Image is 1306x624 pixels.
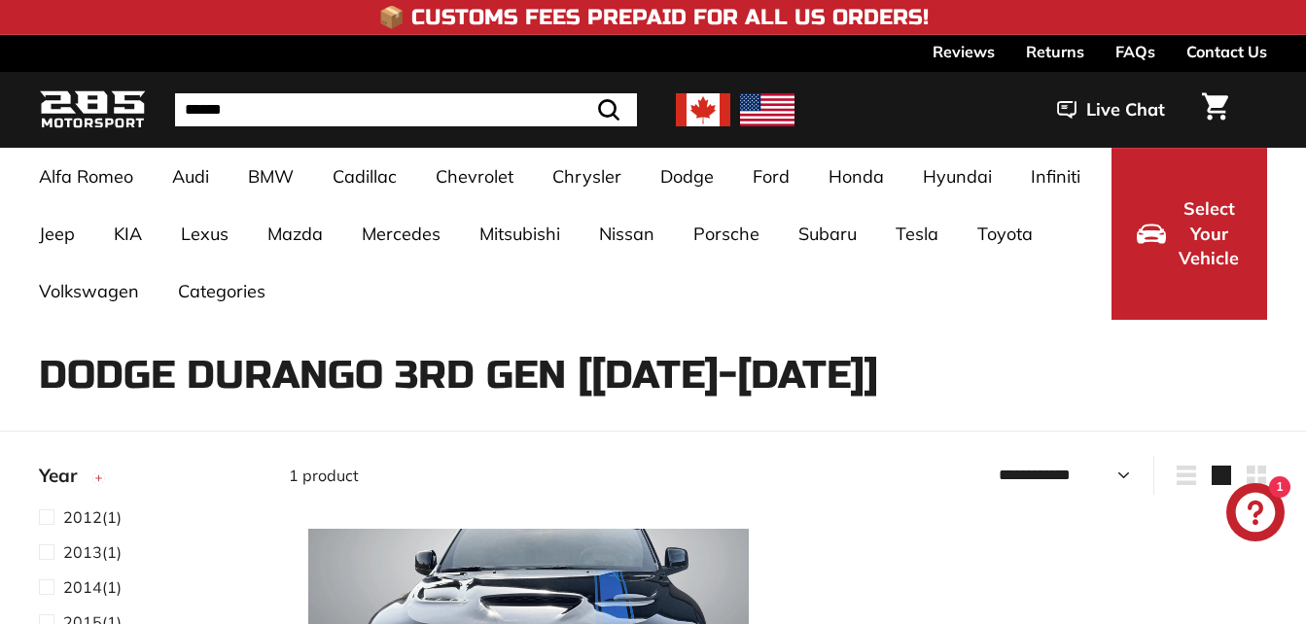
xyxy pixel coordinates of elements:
[161,205,248,262] a: Lexus
[39,462,91,490] span: Year
[63,542,102,562] span: 2013
[674,205,779,262] a: Porsche
[533,148,641,205] a: Chrysler
[63,575,122,599] span: (1)
[1032,86,1190,134] button: Live Chat
[63,505,122,529] span: (1)
[229,148,313,205] a: BMW
[39,456,258,504] button: Year
[39,87,146,133] img: Logo_285_Motorsport_areodynamics_components
[19,148,153,205] a: Alfa Romeo
[378,6,929,29] h4: 📦 Customs Fees Prepaid for All US Orders!
[248,205,342,262] a: Mazda
[1026,35,1084,68] a: Returns
[63,540,122,564] span: (1)
[39,354,1267,397] h1: Dodge Durango 3rd Gen [[DATE]-[DATE]]
[1190,77,1240,143] a: Cart
[19,262,159,320] a: Volkswagen
[1086,97,1165,122] span: Live Chat
[1176,196,1242,271] span: Select Your Vehicle
[958,205,1052,262] a: Toyota
[1112,148,1267,320] button: Select Your Vehicle
[342,205,460,262] a: Mercedes
[641,148,733,205] a: Dodge
[313,148,416,205] a: Cadillac
[19,205,94,262] a: Jeep
[289,464,778,487] div: 1 product
[416,148,533,205] a: Chevrolet
[779,205,876,262] a: Subaru
[733,148,809,205] a: Ford
[460,205,580,262] a: Mitsubishi
[1186,35,1267,68] a: Contact Us
[94,205,161,262] a: KIA
[809,148,903,205] a: Honda
[63,507,102,527] span: 2012
[175,93,637,126] input: Search
[1011,148,1100,205] a: Infiniti
[1220,483,1290,546] inbox-online-store-chat: Shopify online store chat
[876,205,958,262] a: Tesla
[933,35,995,68] a: Reviews
[153,148,229,205] a: Audi
[63,577,102,597] span: 2014
[1115,35,1155,68] a: FAQs
[580,205,674,262] a: Nissan
[159,262,285,320] a: Categories
[903,148,1011,205] a: Hyundai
